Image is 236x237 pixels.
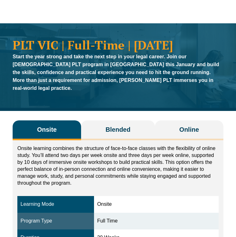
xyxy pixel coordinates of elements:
span: Onsite [37,125,56,134]
div: Learning Mode [21,201,91,208]
h1: PLT VIC | Full-Time | [DATE] [13,39,223,51]
div: Onsite [97,201,215,208]
p: Onsite learning combines the structure of face-to-face classes with the flexibility of online stu... [17,145,219,187]
div: Program Type [21,217,91,225]
span: Online [179,125,199,134]
div: Full Time [97,217,215,225]
span: Blended [106,125,131,134]
strong: Start the year strong and take the next step in your legal career. Join our [DEMOGRAPHIC_DATA] PL... [13,54,219,91]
